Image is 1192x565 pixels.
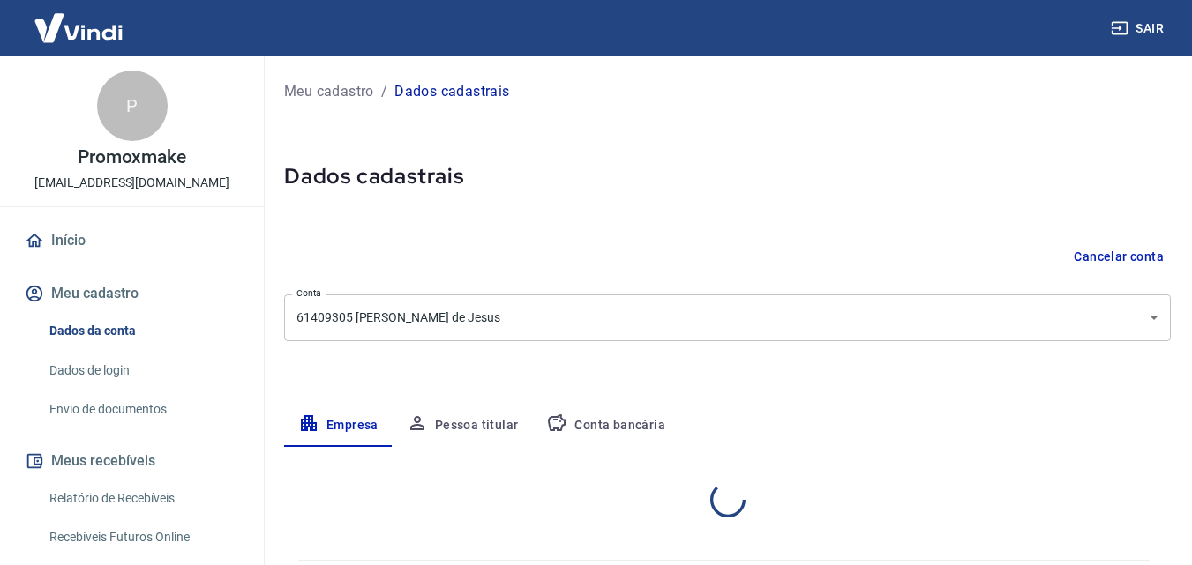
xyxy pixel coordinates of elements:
[34,174,229,192] p: [EMAIL_ADDRESS][DOMAIN_NAME]
[284,405,393,447] button: Empresa
[21,442,243,480] button: Meus recebíveis
[78,148,187,167] p: Promoxmake
[42,391,243,427] a: Envio de documentos
[21,1,136,55] img: Vindi
[284,162,1171,190] h5: Dados cadastrais
[1107,12,1171,45] button: Sair
[284,81,374,102] a: Meu cadastro
[393,405,533,447] button: Pessoa titular
[42,313,243,349] a: Dados da conta
[284,294,1171,341] div: 61409305 [PERSON_NAME] de Jesus
[1067,241,1171,273] button: Cancelar conta
[97,71,168,141] div: P
[296,286,321,300] label: Conta
[42,353,243,389] a: Dados de login
[394,81,509,102] p: Dados cadastrais
[42,480,243,517] a: Relatório de Recebíveis
[42,519,243,555] a: Recebíveis Futuros Online
[21,221,243,260] a: Início
[532,405,679,447] button: Conta bancária
[381,81,387,102] p: /
[21,274,243,313] button: Meu cadastro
